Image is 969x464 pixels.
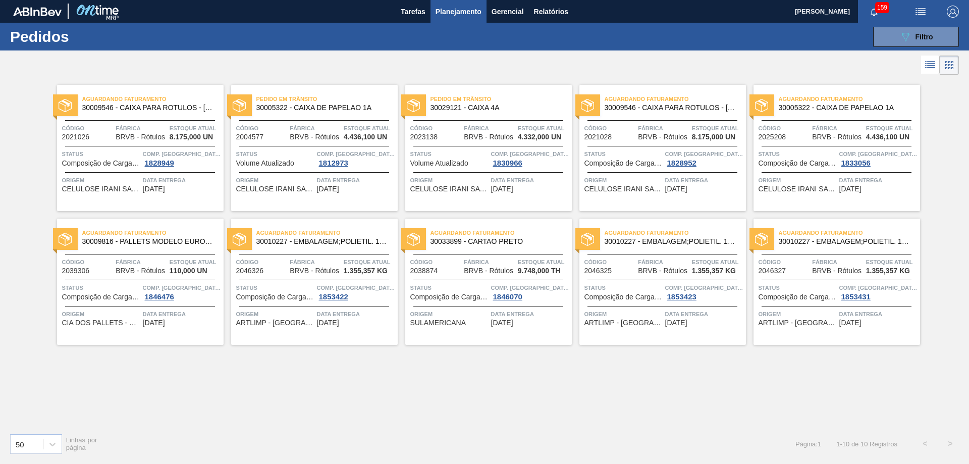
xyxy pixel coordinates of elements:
[839,293,873,301] div: 1853431
[410,123,462,133] span: Código
[746,85,920,211] a: statusAguardando Faturamento30005322 - CAIXA DE PAPELAO 1ACódigo2025208FábricaBRVB - RótulosEstoq...
[317,175,395,185] span: Data Entrega
[584,319,663,327] span: ARTLIMP - SÃO PAULO (SP)
[49,85,224,211] a: statusAguardando Faturamento30009546 - CAIXA PARA ROTULOS - [GEOGRAPHIC_DATA]Código2021026Fábrica...
[584,133,612,141] span: 2021028
[62,175,140,185] span: Origem
[236,149,314,159] span: Status
[491,293,524,301] div: 1846070
[921,56,940,75] div: Visão em Lista
[839,309,918,319] span: Data Entrega
[875,2,889,13] span: 159
[866,133,909,141] span: 4.436,100 UN
[410,149,489,159] span: Status
[143,149,221,167] a: Comp. [GEOGRAPHIC_DATA]1828949
[665,159,698,167] div: 1828952
[13,7,62,16] img: TNhmsLtSVTkK8tSr43FrP2fwEKptu5GPRR3wAAAABJRU5ErkJggg==
[143,283,221,301] a: Comp. [GEOGRAPHIC_DATA]1846476
[491,283,569,293] span: Comp. Carga
[82,228,224,238] span: Aguardando Faturamento
[518,123,569,133] span: Estoque atual
[317,283,395,293] span: Comp. Carga
[584,175,663,185] span: Origem
[62,160,140,167] span: Composição de Carga Aceita
[82,104,216,112] span: 30009546 - CAIXA PARA ROTULOS - ARGENTINA
[62,293,140,301] span: Composição de Carga Aceita
[492,6,524,18] span: Gerencial
[779,228,920,238] span: Aguardando Faturamento
[62,283,140,293] span: Status
[518,257,569,267] span: Estoque atual
[491,149,569,167] a: Comp. [GEOGRAPHIC_DATA]1830966
[839,319,862,327] span: 29/10/2025
[224,219,398,345] a: statusAguardando Faturamento30010227 - EMBALAGEM;POLIETIL. 100X70X006;;07575 ROCódigo2046326Fábri...
[665,283,743,293] span: Comp. Carga
[398,219,572,345] a: statusAguardando Faturamento30033899 - CARTAO PRETOCódigo2038874FábricaBRVB - RótulosEstoque atua...
[464,257,515,267] span: Fábrica
[866,267,910,275] span: 1.355,357 KG
[143,319,165,327] span: 09/10/2025
[572,85,746,211] a: statusAguardando Faturamento30009546 - CAIXA PARA ROTULOS - [GEOGRAPHIC_DATA]Código2021028Fábrica...
[410,160,468,167] span: Volume Atualizado
[62,267,90,275] span: 2039306
[236,185,314,193] span: CELULOSE IRANI SA - INDAIATUBA (SP)
[290,133,339,141] span: BRVB - Rótulos
[143,159,176,167] div: 1828949
[170,267,207,275] span: 110,000 UN
[317,319,339,327] span: 10/10/2025
[430,238,564,245] span: 30033899 - CARTAO PRETO
[836,440,897,448] span: 1 - 10 de 10 Registros
[170,133,213,141] span: 8.175,000 UN
[436,6,481,18] span: Planejamento
[430,104,564,112] span: 30029121 - CAIXA 4A
[344,267,388,275] span: 1.355,357 KG
[407,233,420,246] img: status
[873,27,959,47] button: Filtro
[62,257,114,267] span: Código
[584,309,663,319] span: Origem
[62,133,90,141] span: 2021026
[638,133,687,141] span: BRVB - Rótulos
[584,160,663,167] span: Composição de Carga Aceita
[759,283,837,293] span: Status
[839,185,862,193] span: 01/10/2025
[116,133,165,141] span: BRVB - Rótulos
[317,293,350,301] div: 1853422
[143,185,165,193] span: 04/09/2025
[491,175,569,185] span: Data Entrega
[290,123,341,133] span: Fábrica
[812,267,862,275] span: BRVB - Rótulos
[605,104,738,112] span: 30009546 - CAIXA PARA ROTULOS - ARGENTINA
[224,85,398,211] a: statusPedido em Trânsito30005322 - CAIXA DE PAPELAO 1ACódigo2004577FábricaBRVB - RótulosEstoque a...
[410,175,489,185] span: Origem
[170,123,221,133] span: Estoque atual
[584,293,663,301] span: Composição de Carga Aceita
[759,123,810,133] span: Código
[759,319,837,327] span: ARTLIMP - SÃO PAULO (SP)
[572,219,746,345] a: statusAguardando Faturamento30010227 - EMBALAGEM;POLIETIL. 100X70X006;;07575 ROCódigo2046325Fábri...
[62,185,140,193] span: CELULOSE IRANI SA - INDAIATUBA (SP)
[317,159,350,167] div: 1812973
[839,283,918,293] span: Comp. Carga
[290,267,339,275] span: BRVB - Rótulos
[236,309,314,319] span: Origem
[759,309,837,319] span: Origem
[665,309,743,319] span: Data Entrega
[236,175,314,185] span: Origem
[430,94,572,104] span: Pedido em Trânsito
[584,123,636,133] span: Código
[256,238,390,245] span: 30010227 - EMBALAGEM;POLIETIL. 100X70X006;;07575 RO
[759,175,837,185] span: Origem
[584,149,663,159] span: Status
[812,257,864,267] span: Fábrica
[143,283,221,293] span: Comp. Carga
[464,133,513,141] span: BRVB - Rótulos
[759,267,786,275] span: 2046327
[665,319,687,327] span: 17/10/2025
[491,309,569,319] span: Data Entrega
[759,257,810,267] span: Código
[812,123,864,133] span: Fábrica
[464,123,515,133] span: Fábrica
[143,309,221,319] span: Data Entrega
[759,185,837,193] span: CELULOSE IRANI SA - INDAIATUBA (SP)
